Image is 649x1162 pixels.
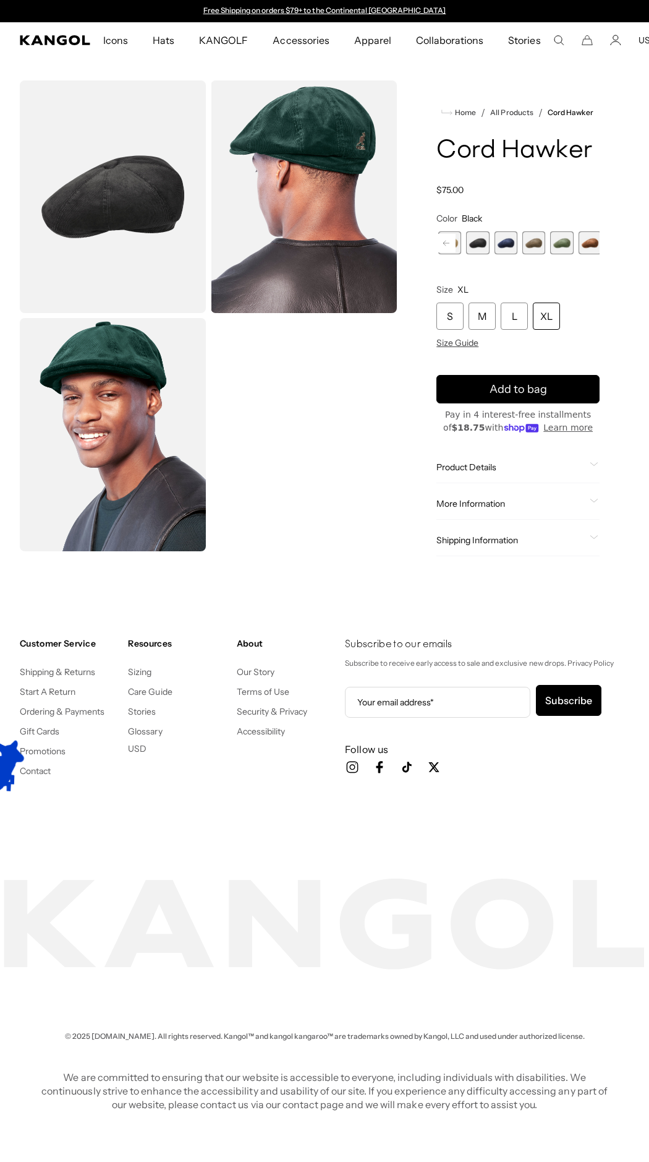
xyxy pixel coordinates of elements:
[237,666,274,678] a: Our Story
[103,22,128,58] span: Icons
[436,137,600,165] h1: Cord Hawker
[436,462,585,473] span: Product Details
[128,706,156,717] a: Stories
[452,108,476,117] span: Home
[466,231,489,254] div: 5 of 9
[466,231,489,254] label: Black
[469,303,496,330] div: M
[533,303,560,330] div: XL
[128,686,172,697] a: Care Guide
[20,765,51,777] a: Contact
[490,381,547,398] span: Add to bag
[436,213,457,224] span: Color
[548,108,593,117] a: Cord Hawker
[237,706,308,717] a: Security & Privacy
[354,22,391,58] span: Apparel
[345,638,629,652] h4: Subscribe to our emails
[436,337,478,348] span: Size Guide
[199,22,248,58] span: KANGOLF
[436,375,600,403] button: Add to bag
[20,666,96,678] a: Shipping & Returns
[203,6,446,15] a: Free Shipping on orders $79+ to the Continental [GEOGRAPHIC_DATA]
[462,213,482,224] span: Black
[153,22,174,58] span: Hats
[438,231,461,254] label: Beige
[436,105,600,120] nav: breadcrumbs
[490,108,533,117] a: All Products
[501,303,528,330] div: L
[197,6,452,16] slideshow-component: Announcement bar
[436,535,585,546] span: Shipping Information
[436,184,464,196] span: $75.00
[522,231,545,254] div: 7 of 9
[579,231,601,254] div: 9 of 9
[494,231,517,254] div: 6 of 9
[553,35,564,46] summary: Search here
[441,107,476,118] a: Home
[438,231,461,254] div: 4 of 9
[416,22,483,58] span: Collaborations
[522,231,545,254] label: Nickel
[342,22,404,58] a: Apparel
[457,284,469,295] span: XL
[237,638,335,649] h4: About
[20,80,397,551] product-gallery: Gallery Viewer
[404,22,496,58] a: Collaborations
[197,6,452,16] div: 1 of 2
[20,686,75,697] a: Start A Return
[140,22,187,58] a: Hats
[260,22,341,58] a: Accessories
[582,35,593,46] button: Cart
[436,284,453,295] span: Size
[436,303,464,330] div: S
[20,318,206,551] img: forrester
[128,638,226,649] h4: Resources
[128,726,162,737] a: Glossary
[550,231,573,254] label: Olive
[579,231,601,254] label: Wood
[345,656,629,670] p: Subscribe to receive early access to sale and exclusive new drops. Privacy Policy
[494,231,517,254] label: Navy
[128,743,146,754] button: USD
[187,22,260,58] a: KANGOLF
[533,105,543,120] li: /
[20,746,66,757] a: Promotions
[20,80,206,313] img: color-black
[20,35,91,45] a: Kangol
[610,35,621,46] a: Account
[211,80,397,313] img: forrester
[237,726,285,737] a: Accessibility
[436,498,585,509] span: More Information
[345,742,629,756] h3: Follow us
[508,22,540,58] span: Stories
[20,706,105,717] a: Ordering & Payments
[476,105,485,120] li: /
[496,22,553,58] a: Stories
[20,638,118,649] h4: Customer Service
[128,666,151,678] a: Sizing
[197,6,452,16] div: Announcement
[550,231,573,254] div: 8 of 9
[38,1070,611,1111] p: We are committed to ensuring that our website is accessible to everyone, including individuals wi...
[273,22,329,58] span: Accessories
[237,686,289,697] a: Terms of Use
[91,22,140,58] a: Icons
[536,685,601,716] button: Subscribe
[20,726,59,737] a: Gift Cards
